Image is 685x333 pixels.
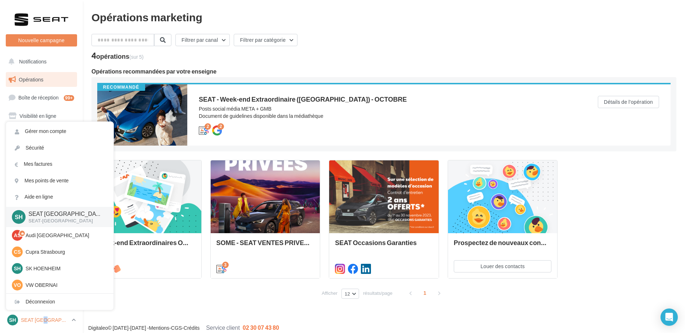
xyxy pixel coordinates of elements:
p: SEAT [GEOGRAPHIC_DATA] [28,210,102,218]
span: résultats/page [363,290,393,297]
a: Campagnes [4,126,79,142]
span: 1 [419,287,431,299]
a: Mes factures [6,156,113,172]
a: Mentions [149,325,169,331]
a: Opérations [4,72,79,87]
div: SEAT - Week-end Extraordinaire ([GEOGRAPHIC_DATA]) - OCTOBRE [199,96,569,102]
div: 99+ [64,95,74,101]
div: Opérations marketing [91,12,676,22]
div: Open Intercom Messenger [661,308,678,326]
button: Détails de l'opération [598,96,659,108]
span: 12 [345,291,350,297]
span: Opérations [19,76,43,83]
div: Prospectez de nouveaux contacts [454,239,552,253]
button: 12 [341,289,359,299]
a: Digitaleo [88,325,108,331]
div: Déconnexion [6,294,113,310]
span: AS [14,232,21,239]
div: SOME - SEAT VENTES PRIVEES [216,239,314,253]
p: SK HOENHEIM [26,265,105,272]
span: Afficher [322,290,337,297]
span: © [DATE]-[DATE] - - - [88,325,279,331]
a: Crédits [184,325,200,331]
span: Notifications [19,58,46,65]
div: Recommandé [97,84,145,91]
a: Mes points de vente [6,173,113,189]
a: Sécurité [6,140,113,156]
button: Filtrer par canal [175,34,230,46]
a: PLV et print personnalisable [4,198,79,219]
div: 3 [222,262,229,268]
a: Boîte de réception99+ [4,90,79,105]
span: 02 30 07 43 80 [243,324,279,331]
button: Louer des contacts [454,260,552,272]
p: Cupra Strasbourg [26,248,105,256]
span: Boîte de réception [18,94,59,101]
div: Week-end Extraordinaires Octobre 2025 [98,239,196,253]
a: SH SEAT [GEOGRAPHIC_DATA] [6,313,77,327]
a: Campagnes DataOnDemand [4,222,79,243]
a: Calendrier [4,180,79,195]
a: Gérer mon compte [6,123,113,139]
button: Nouvelle campagne [6,34,77,46]
div: Posts social média META + GMB Document de guidelines disponible dans la médiathèque [199,105,569,120]
p: SEAT [GEOGRAPHIC_DATA] [21,316,69,324]
span: VO [14,281,21,289]
span: Service client [206,324,240,331]
div: 4 [91,52,144,60]
button: Notifications [4,54,76,69]
p: Audi [GEOGRAPHIC_DATA] [26,232,105,239]
a: Contacts [4,144,79,159]
a: Médiathèque [4,162,79,177]
div: SEAT Occasions Garanties [335,239,433,253]
a: Aide en ligne [6,189,113,205]
div: 2 [218,123,224,130]
div: 2 [205,123,211,130]
a: Visibilité en ligne [4,108,79,124]
span: SH [15,213,23,221]
div: Opérations recommandées par votre enseigne [91,68,676,74]
p: SEAT-[GEOGRAPHIC_DATA] [28,218,102,224]
button: Filtrer par catégorie [234,34,297,46]
span: (sur 5) [129,54,144,60]
span: CS [14,248,21,256]
div: opérations [96,53,144,59]
span: SH [9,316,16,324]
a: CGS [171,325,182,331]
span: Visibilité en ligne [19,113,56,119]
span: SH [14,265,21,272]
p: VW OBERNAI [26,281,105,289]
